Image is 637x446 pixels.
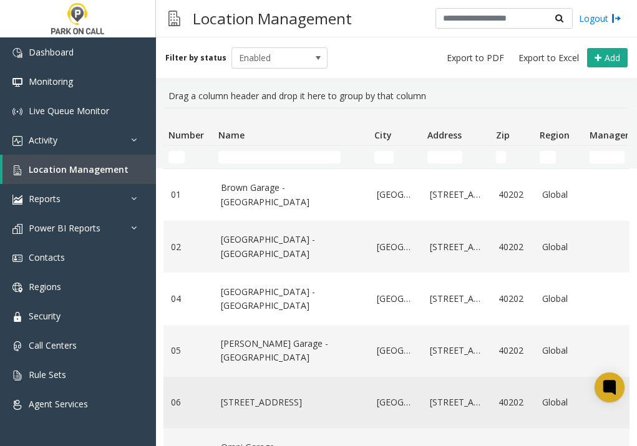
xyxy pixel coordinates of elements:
[498,292,527,306] a: 40202
[12,312,22,322] img: 'icon'
[29,134,57,146] span: Activity
[29,398,88,410] span: Agent Services
[542,395,577,409] a: Global
[542,292,577,306] a: Global
[430,395,484,409] a: [STREET_ADDRESS]
[29,193,61,205] span: Reports
[611,12,621,25] img: logout
[491,146,535,168] td: Zip Filter
[605,52,620,64] span: Add
[12,400,22,410] img: 'icon'
[535,146,585,168] td: Region Filter
[171,188,206,201] a: 01
[496,129,510,141] span: Zip
[518,52,579,64] span: Export to Excel
[29,163,129,175] span: Location Management
[163,146,213,168] td: Number Filter
[12,77,22,87] img: 'icon'
[221,395,362,409] a: [STREET_ADDRESS]
[213,146,369,168] td: Name Filter
[29,281,61,293] span: Regions
[163,84,630,108] div: Drag a column header and drop it here to group by that column
[168,129,204,141] span: Number
[542,344,577,357] a: Global
[218,129,245,141] span: Name
[540,129,570,141] span: Region
[377,344,415,357] a: [GEOGRAPHIC_DATA]
[498,188,527,201] a: 40202
[427,151,462,163] input: Address Filter
[430,344,484,357] a: [STREET_ADDRESS]
[12,136,22,146] img: 'icon'
[498,395,527,409] a: 40202
[447,52,504,64] span: Export to PDF
[377,188,415,201] a: [GEOGRAPHIC_DATA]
[12,253,22,263] img: 'icon'
[168,151,185,163] input: Number Filter
[221,233,362,261] a: [GEOGRAPHIC_DATA] - [GEOGRAPHIC_DATA]
[221,181,362,209] a: Brown Garage - [GEOGRAPHIC_DATA]
[221,285,362,313] a: [GEOGRAPHIC_DATA] - [GEOGRAPHIC_DATA]
[540,151,556,163] input: Region Filter
[12,107,22,117] img: 'icon'
[377,240,415,254] a: [GEOGRAPHIC_DATA]
[430,240,484,254] a: [STREET_ADDRESS]
[29,105,109,117] span: Live Queue Monitor
[587,48,628,68] button: Add
[422,146,491,168] td: Address Filter
[542,188,577,201] a: Global
[374,151,394,163] input: City Filter
[29,310,61,322] span: Security
[12,341,22,351] img: 'icon'
[221,337,362,365] a: [PERSON_NAME] Garage - [GEOGRAPHIC_DATA]
[498,240,527,254] a: 40202
[168,3,180,34] img: pageIcon
[377,395,415,409] a: [GEOGRAPHIC_DATA]
[171,292,206,306] a: 04
[369,146,422,168] td: City Filter
[496,151,506,163] input: Zip Filter
[29,251,65,263] span: Contacts
[442,49,509,67] button: Export to PDF
[12,195,22,205] img: 'icon'
[29,75,73,87] span: Monitoring
[542,240,577,254] a: Global
[171,240,206,254] a: 02
[29,222,100,234] span: Power BI Reports
[12,224,22,234] img: 'icon'
[12,371,22,381] img: 'icon'
[12,48,22,58] img: 'icon'
[29,339,77,351] span: Call Centers
[2,155,156,184] a: Location Management
[374,129,392,141] span: City
[12,165,22,175] img: 'icon'
[590,129,629,141] span: Manager
[218,151,341,163] input: Name Filter
[171,344,206,357] a: 05
[187,3,358,34] h3: Location Management
[232,48,308,68] span: Enabled
[590,151,625,163] input: Manager Filter
[513,49,584,67] button: Export to Excel
[12,283,22,293] img: 'icon'
[29,369,66,381] span: Rule Sets
[165,52,226,64] label: Filter by status
[171,395,206,409] a: 06
[427,129,462,141] span: Address
[498,344,527,357] a: 40202
[377,292,415,306] a: [GEOGRAPHIC_DATA]
[430,292,484,306] a: [STREET_ADDRESS]
[579,12,621,25] a: Logout
[29,46,74,58] span: Dashboard
[430,188,484,201] a: [STREET_ADDRESS]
